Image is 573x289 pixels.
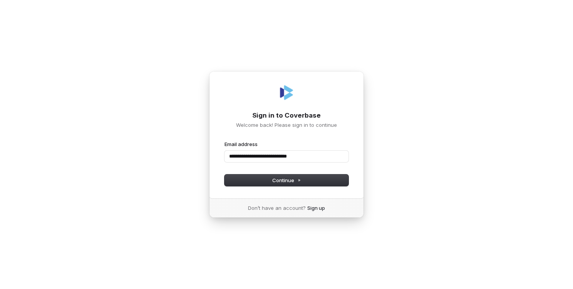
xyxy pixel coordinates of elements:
label: Email address [225,141,258,148]
span: Continue [272,177,301,184]
button: Continue [225,174,348,186]
p: Welcome back! Please sign in to continue [225,121,348,128]
a: Sign up [307,204,325,211]
h1: Sign in to Coverbase [225,111,348,120]
span: Don’t have an account? [248,204,306,211]
img: Coverbase [277,83,296,102]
